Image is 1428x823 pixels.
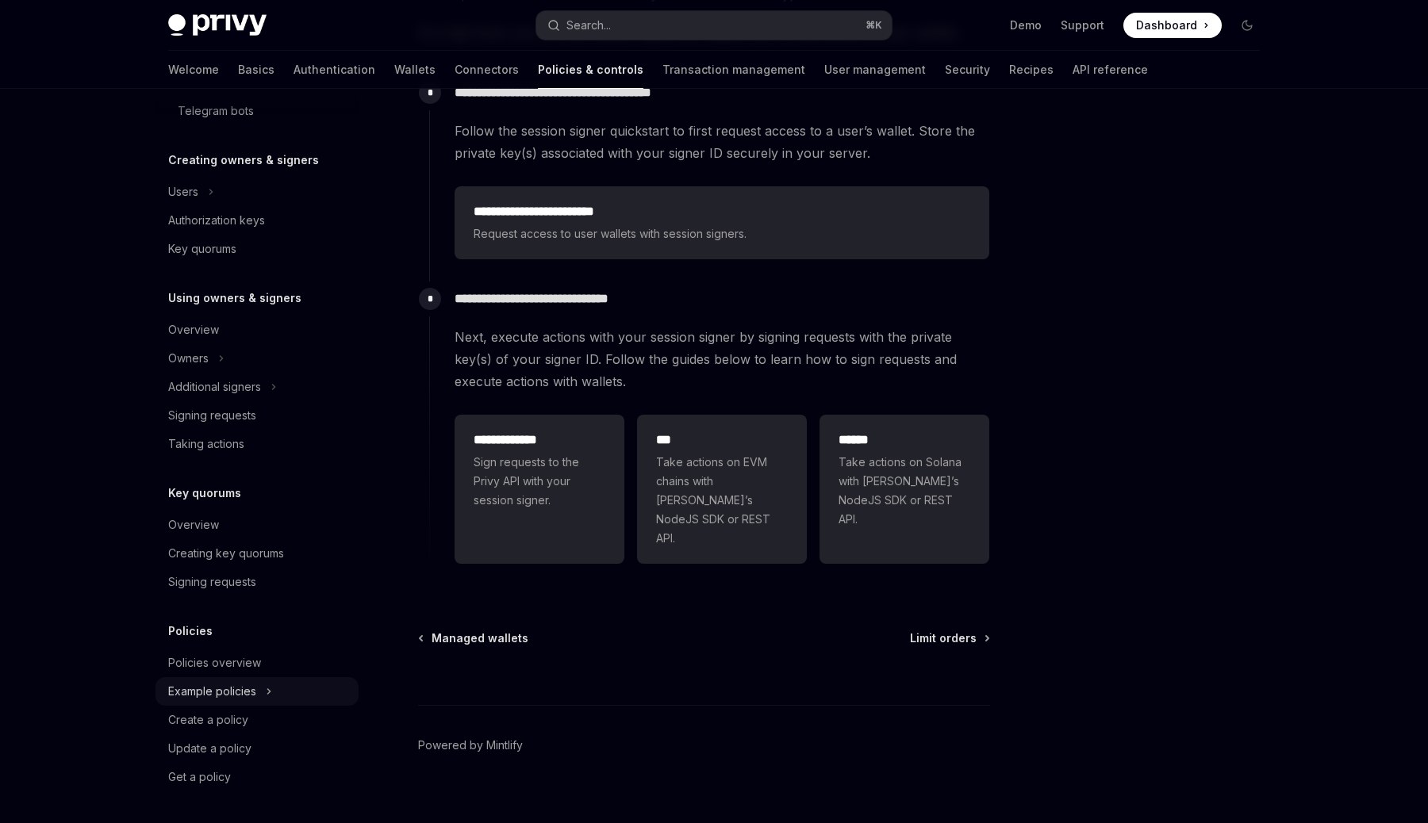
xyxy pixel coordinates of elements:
[155,206,359,235] a: Authorization keys
[455,415,624,564] a: **** **** ***Sign requests to the Privy API with your session signer.
[394,51,436,89] a: Wallets
[168,544,284,563] div: Creating key quorums
[168,572,256,591] div: Signing requests
[474,453,605,510] span: Sign requests to the Privy API with your session signer.
[168,377,261,396] div: Additional signers
[155,401,359,430] a: Signing requests
[155,344,359,373] button: Toggle Owners section
[155,706,359,734] a: Create a policy
[432,630,528,646] span: Managed wallets
[168,289,301,308] h5: Using owners & signers
[839,453,970,529] span: Take actions on Solana with [PERSON_NAME]’s NodeJS SDK or REST API.
[168,739,251,758] div: Update a policy
[155,235,359,263] a: Key quorums
[168,51,219,89] a: Welcome
[168,622,213,641] h5: Policies
[168,211,265,230] div: Authorization keys
[866,19,882,32] span: ⌘ K
[168,484,241,503] h5: Key quorums
[168,182,198,201] div: Users
[155,649,359,677] a: Policies overview
[910,630,977,646] span: Limit orders
[910,630,988,646] a: Limit orders
[168,682,256,701] div: Example policies
[155,430,359,458] a: Taking actions
[1123,13,1222,38] a: Dashboard
[155,568,359,596] a: Signing requests
[168,349,209,368] div: Owners
[1234,13,1260,38] button: Toggle dark mode
[455,51,519,89] a: Connectors
[1061,17,1104,33] a: Support
[168,151,319,170] h5: Creating owners & signers
[168,710,248,729] div: Create a policy
[168,767,231,787] div: Get a policy
[418,737,523,753] a: Powered by Mintlify
[566,16,611,35] div: Search...
[155,763,359,791] a: Get a policy
[656,453,788,548] span: Take actions on EVM chains with [PERSON_NAME]’s NodeJS SDK or REST API.
[155,316,359,344] a: Overview
[1073,51,1148,89] a: API reference
[637,415,807,564] a: ***Take actions on EVM chains with [PERSON_NAME]’s NodeJS SDK or REST API.
[168,434,244,454] div: Taking actions
[536,11,892,40] button: Open search
[455,120,989,164] span: Follow the session signer quickstart to first request access to a user’s wallet. Store the privat...
[168,515,219,534] div: Overview
[820,415,989,564] a: **** *Take actions on Solana with [PERSON_NAME]’s NodeJS SDK or REST API.
[824,51,926,89] a: User management
[168,653,261,672] div: Policies overview
[168,14,267,36] img: dark logo
[538,51,643,89] a: Policies & controls
[455,326,989,392] span: Next, execute actions with your session signer by signing requests with the private key(s) of you...
[155,677,359,706] button: Toggle Example policies section
[294,51,375,89] a: Authentication
[168,320,219,339] div: Overview
[155,734,359,763] a: Update a policy
[474,224,970,243] span: Request access to user wallets with session signers.
[1010,17,1042,33] a: Demo
[945,51,990,89] a: Security
[1009,51,1054,89] a: Recipes
[1136,17,1197,33] span: Dashboard
[155,178,359,206] button: Toggle Users section
[168,406,256,425] div: Signing requests
[168,239,236,258] div: Key quorums
[420,630,528,646] a: Managed wallets
[155,539,359,568] a: Creating key quorums
[662,51,805,89] a: Transaction management
[155,373,359,401] button: Toggle Additional signers section
[238,51,274,89] a: Basics
[155,511,359,539] a: Overview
